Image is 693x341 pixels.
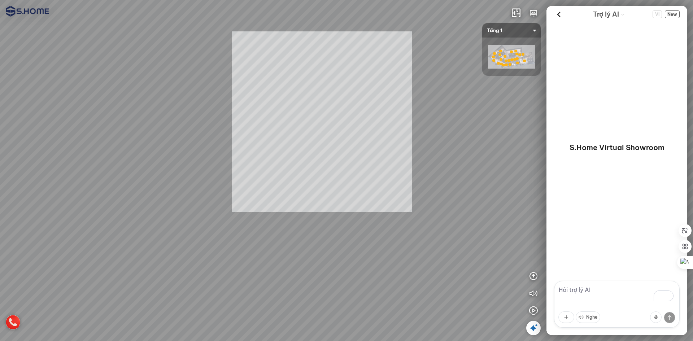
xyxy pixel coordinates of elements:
[653,10,662,18] span: VI
[576,311,600,323] button: Nghe
[6,6,49,17] img: logo
[593,9,619,19] span: Trợ lý AI
[593,9,625,20] div: AI Guide options
[6,315,20,329] img: hotline_icon_VCHHFN9JCFPE.png
[487,23,536,38] span: Tầng 1
[570,143,664,153] p: S.Home Virtual Showroom
[665,10,680,18] span: New
[665,10,680,18] button: New Chat
[554,281,680,328] textarea: To enrich screen reader interactions, please activate Accessibility in Grammarly extension settings
[653,10,662,18] button: Change language
[488,45,535,69] img: shome_ha_dong_l_ZJLELUXWZUJH.png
